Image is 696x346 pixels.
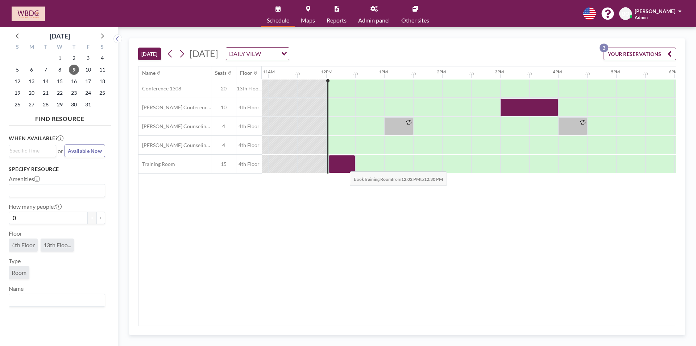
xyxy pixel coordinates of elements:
[43,241,71,248] span: 13th Floo...
[55,99,65,110] span: Wednesday, October 29, 2025
[635,15,648,20] span: Admin
[211,85,236,92] span: 20
[97,53,107,63] span: Saturday, October 4, 2025
[12,7,45,21] img: organization-logo
[41,99,51,110] span: Tuesday, October 28, 2025
[81,43,95,52] div: F
[9,175,40,183] label: Amenities
[9,184,105,197] div: Search for option
[9,294,105,306] div: Search for option
[263,69,275,74] div: 11AM
[25,43,39,52] div: M
[55,53,65,63] span: Wednesday, October 1, 2025
[364,176,392,182] b: Training Room
[88,212,96,224] button: -
[10,186,101,195] input: Search for option
[228,49,262,58] span: DAILY VIEW
[236,123,262,130] span: 4th Floor
[379,69,388,74] div: 1PM
[138,142,211,148] span: [PERSON_NAME] Counseling Room
[69,65,79,75] span: Thursday, October 9, 2025
[69,99,79,110] span: Thursday, October 30, 2025
[138,104,211,111] span: [PERSON_NAME] Conference Room
[41,76,51,86] span: Tuesday, October 14, 2025
[236,161,262,167] span: 4th Floor
[12,269,26,276] span: Room
[236,104,262,111] span: 4th Floor
[50,31,70,41] div: [DATE]
[83,53,93,63] span: Friday, October 3, 2025
[469,72,474,76] div: 30
[83,88,93,98] span: Friday, October 24, 2025
[9,230,22,237] label: Floor
[401,17,429,23] span: Other sites
[9,257,21,265] label: Type
[211,142,236,148] span: 4
[604,48,676,60] button: YOUR RESERVATIONS3
[65,144,105,157] button: Available Now
[39,43,53,52] div: T
[9,285,24,292] label: Name
[240,70,252,76] div: Floor
[401,176,420,182] b: 12:02 PM
[353,72,358,76] div: 30
[55,76,65,86] span: Wednesday, October 15, 2025
[12,99,22,110] span: Sunday, October 26, 2025
[26,88,37,98] span: Monday, October 20, 2025
[12,88,22,98] span: Sunday, October 19, 2025
[211,123,236,130] span: 4
[643,72,648,76] div: 30
[53,43,67,52] div: W
[138,123,211,130] span: [PERSON_NAME] Counseling Room
[10,147,52,155] input: Search for option
[97,88,107,98] span: Saturday, October 25, 2025
[211,104,236,111] span: 10
[226,48,289,60] div: Search for option
[9,145,56,156] div: Search for option
[495,69,504,74] div: 3PM
[83,99,93,110] span: Friday, October 31, 2025
[236,85,262,92] span: 13th Floo...
[138,48,161,60] button: [DATE]
[12,76,22,86] span: Sunday, October 12, 2025
[138,85,181,92] span: Conference 1308
[190,48,218,59] span: [DATE]
[424,176,443,182] b: 12:30 PM
[83,65,93,75] span: Friday, October 10, 2025
[11,43,25,52] div: S
[95,43,109,52] div: S
[611,69,620,74] div: 5PM
[10,296,101,305] input: Search for option
[58,147,63,155] span: or
[211,161,236,167] span: 15
[358,17,390,23] span: Admin panel
[26,65,37,75] span: Monday, October 6, 2025
[600,44,608,52] p: 3
[9,203,62,210] label: How many people?
[55,88,65,98] span: Wednesday, October 22, 2025
[669,69,678,74] div: 6PM
[437,69,446,74] div: 2PM
[9,166,105,172] h3: Specify resource
[97,65,107,75] span: Saturday, October 11, 2025
[585,72,590,76] div: 30
[83,76,93,86] span: Friday, October 17, 2025
[67,43,81,52] div: T
[69,88,79,98] span: Thursday, October 23, 2025
[527,72,532,76] div: 30
[142,70,156,76] div: Name
[69,76,79,86] span: Thursday, October 16, 2025
[69,53,79,63] span: Thursday, October 2, 2025
[68,148,102,154] span: Available Now
[411,72,416,76] div: 30
[9,112,111,122] h4: FIND RESOURCE
[263,49,277,58] input: Search for option
[236,142,262,148] span: 4th Floor
[96,212,105,224] button: +
[327,17,347,23] span: Reports
[215,70,227,76] div: Seats
[553,69,562,74] div: 4PM
[622,11,629,17] span: BO
[267,17,289,23] span: Schedule
[350,171,447,186] span: Book from to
